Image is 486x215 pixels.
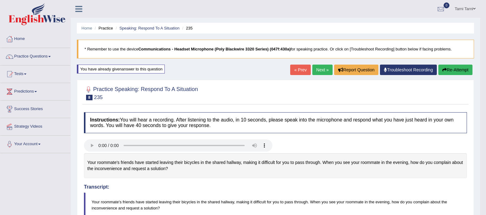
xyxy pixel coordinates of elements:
b: Communications - Headset Microphone (Poly Blackwire 3320 Series) (047f:430a) [138,47,291,51]
div: You have already given answer to this question [77,65,165,74]
a: Strategy Videos [0,118,70,133]
a: Tests [0,66,70,81]
a: Speaking: Respond To A Situation [119,26,180,30]
b: Instructions: [90,117,120,122]
button: Re-Attempt [438,65,472,75]
a: Home [0,30,70,46]
a: Success Stories [0,101,70,116]
h4: You will hear a recording. After listening to the audio, in 10 seconds, please speak into the mic... [84,112,467,133]
span: 0 [444,2,450,8]
span: 8 [86,95,93,100]
div: Your roommate's friends have started leaving their bicycles in the shared hallway, making it diff... [84,153,467,178]
a: Next » [312,65,333,75]
small: 235 [94,94,103,100]
h2: Practice Speaking: Respond To A Situation [84,85,198,100]
blockquote: * Remember to use the device for speaking practice. Or click on [Troubleshoot Recording] button b... [77,40,474,58]
li: Practice [93,25,113,31]
a: « Prev [290,65,310,75]
a: Home [81,26,92,30]
a: Troubleshoot Recording [380,65,437,75]
a: Predictions [0,83,70,98]
a: Practice Questions [0,48,70,63]
button: Report Question [334,65,378,75]
a: Your Account [0,136,70,151]
li: 235 [181,25,193,31]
